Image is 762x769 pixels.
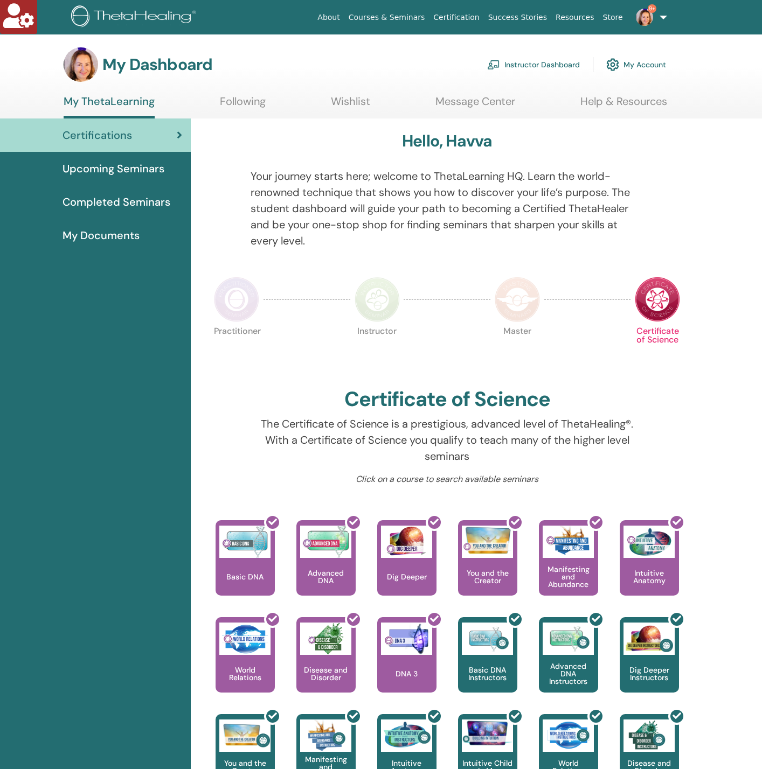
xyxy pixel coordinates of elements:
a: Courses & Seminars [344,8,430,27]
p: World Relations [216,666,275,681]
img: Dig Deeper Instructors [624,623,675,655]
img: DNA 3 [381,623,432,655]
img: Dig Deeper [381,526,432,558]
p: Basic DNA Instructors [458,666,517,681]
img: Certificate of Science [635,277,680,322]
img: Intuitive Anatomy [624,526,675,558]
p: Your journey starts here; welcome to ThetaLearning HQ. Learn the world-renowned technique that sh... [251,168,643,249]
a: Resources [551,8,599,27]
img: default.jpg [64,47,98,82]
p: You and the Creator [458,569,517,584]
p: Advanced DNA Instructors [539,662,598,685]
img: cog.svg [606,55,619,74]
img: World Relations [219,623,271,655]
a: DNA 3 DNA 3 [377,617,437,714]
p: Advanced DNA [296,569,356,584]
a: Intuitive Anatomy Intuitive Anatomy [620,520,679,617]
a: Store [599,8,627,27]
a: Manifesting and Abundance Manifesting and Abundance [539,520,598,617]
a: Basic DNA Instructors Basic DNA Instructors [458,617,517,714]
img: Advanced DNA [300,526,351,558]
p: Master [495,327,540,372]
a: Dig Deeper Dig Deeper [377,520,437,617]
a: Help & Resources [580,95,667,116]
img: Manifesting and Abundance Instructors [300,719,351,752]
p: Dig Deeper [383,573,431,581]
img: Instructor [355,277,400,322]
span: Certifications [63,127,132,143]
a: My Account [606,53,666,76]
a: About [313,8,344,27]
img: Intuitive Anatomy Instructors [381,719,432,752]
a: Wishlist [331,95,370,116]
img: You and the Creator Instructors [219,719,271,752]
h2: Certificate of Science [344,387,550,412]
img: logo.png [71,5,200,30]
a: Instructor Dashboard [487,53,580,76]
a: Message Center [435,95,515,116]
img: Practitioner [214,277,259,322]
img: Disease and Disorder [300,623,351,655]
span: My Documents [63,227,140,243]
a: Certification [429,8,483,27]
a: Success Stories [484,8,551,27]
a: Advanced DNA Advanced DNA [296,520,356,617]
img: chalkboard-teacher.svg [487,60,500,69]
h3: My Dashboard [102,55,212,74]
p: The Certificate of Science is a prestigious, advanced level of ThetaHealing®. With a Certificate ... [251,416,643,464]
p: Disease and Disorder [296,666,356,681]
p: Dig Deeper Instructors [620,666,679,681]
img: default.jpg [636,9,653,26]
img: Basic DNA Instructors [462,623,513,655]
a: World Relations World Relations [216,617,275,714]
a: You and the Creator You and the Creator [458,520,517,617]
img: Intuitive Child In Me Instructors [462,719,513,746]
p: Intuitive Anatomy [620,569,679,584]
a: Following [220,95,266,116]
h3: Hello, Havva [402,131,492,151]
a: Dig Deeper Instructors Dig Deeper Instructors [620,617,679,714]
img: Manifesting and Abundance [543,526,594,558]
a: My ThetaLearning [64,95,155,118]
p: Practitioner [214,327,259,372]
img: Basic DNA [219,526,271,558]
img: World Relations Instructors [543,719,594,752]
img: Master [495,277,540,322]
img: Disease and Disorder Instructors [624,719,675,752]
span: 9+ [648,4,656,13]
p: Click on a course to search available seminars [251,473,643,486]
a: Basic DNA Basic DNA [216,520,275,617]
a: Advanced DNA Instructors Advanced DNA Instructors [539,617,598,714]
span: Upcoming Seminars [63,160,164,177]
p: Manifesting and Abundance [539,565,598,588]
img: Advanced DNA Instructors [543,623,594,655]
img: You and the Creator [462,526,513,555]
span: Completed Seminars [63,194,170,210]
a: Disease and Disorder Disease and Disorder [296,617,356,714]
p: Certificate of Science [635,327,680,372]
p: Instructor [355,327,400,372]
